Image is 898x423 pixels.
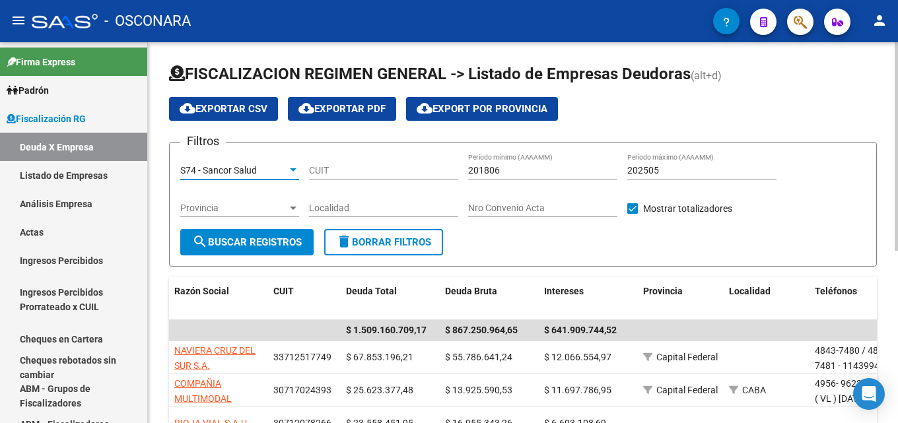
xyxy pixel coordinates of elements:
span: Exportar PDF [298,103,386,115]
span: $ 55.786.641,24 [445,352,512,362]
datatable-header-cell: Localidad [724,277,810,321]
span: Export por Provincia [417,103,547,115]
span: $ 67.853.196,21 [346,352,413,362]
datatable-header-cell: Razón Social [169,277,268,321]
span: Localidad [729,286,771,296]
span: Borrar Filtros [336,236,431,248]
span: Firma Express [7,55,75,69]
span: NAVIERA CRUZ DEL SUR S.A. [174,345,256,371]
span: $ 11.697.786,95 [544,385,611,395]
span: $ 13.925.590,53 [445,385,512,395]
button: Buscar Registros [180,229,314,255]
span: 30717024393 [273,385,331,395]
span: S74 - Sancor Salud [180,165,257,176]
span: Capital Federal [656,352,718,362]
datatable-header-cell: Deuda Total [341,277,440,321]
mat-icon: menu [11,13,26,28]
datatable-header-cell: Provincia [638,277,724,321]
span: Teléfonos [815,286,857,296]
button: Borrar Filtros [324,229,443,255]
span: CABA [742,385,766,395]
span: $ 641.909.744,52 [544,325,617,335]
button: Exportar CSV [169,97,278,121]
span: Buscar Registros [192,236,302,248]
datatable-header-cell: Deuda Bruta [440,277,539,321]
span: Provincia [180,203,287,214]
mat-icon: search [192,234,208,249]
span: Mostrar totalizadores [643,201,732,216]
datatable-header-cell: Intereses [539,277,638,321]
span: (alt+d) [691,69,722,82]
mat-icon: cloud_download [417,100,432,116]
span: FISCALIZACION REGIMEN GENERAL -> Listado de Empresas Deudoras [169,65,691,83]
mat-icon: delete [336,234,352,249]
span: Razón Social [174,286,229,296]
span: $ 867.250.964,65 [445,325,518,335]
span: $ 1.509.160.709,17 [346,325,427,335]
mat-icon: cloud_download [298,100,314,116]
div: Open Intercom Messenger [853,378,885,410]
datatable-header-cell: CUIT [268,277,341,321]
h3: Filtros [180,132,226,150]
span: Capital Federal [656,385,718,395]
span: COMPAÑIA MULTIMODAL LOGISTICA SA [174,378,234,419]
span: Deuda Bruta [445,286,497,296]
mat-icon: person [872,13,887,28]
span: Fiscalización RG [7,112,86,126]
span: $ 25.623.377,48 [346,385,413,395]
button: Export por Provincia [406,97,558,121]
span: Provincia [643,286,683,296]
span: 33712517749 [273,352,331,362]
span: $ 12.066.554,97 [544,352,611,362]
span: Exportar CSV [180,103,267,115]
mat-icon: cloud_download [180,100,195,116]
button: Exportar PDF [288,97,396,121]
span: Intereses [544,286,584,296]
span: Padrón [7,83,49,98]
span: - OSCONARA [104,7,191,36]
span: Deuda Total [346,286,397,296]
span: CUIT [273,286,294,296]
